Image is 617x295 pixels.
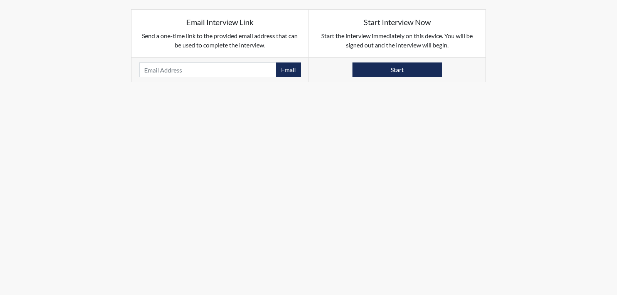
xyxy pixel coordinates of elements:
[139,17,301,27] h5: Email Interview Link
[139,31,301,50] p: Send a one-time link to the provided email address that can be used to complete the interview.
[317,17,478,27] h5: Start Interview Now
[139,62,276,77] input: Email Address
[276,62,301,77] button: Email
[352,62,442,77] button: Start
[317,31,478,50] p: Start the interview immediately on this device. You will be signed out and the interview will begin.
